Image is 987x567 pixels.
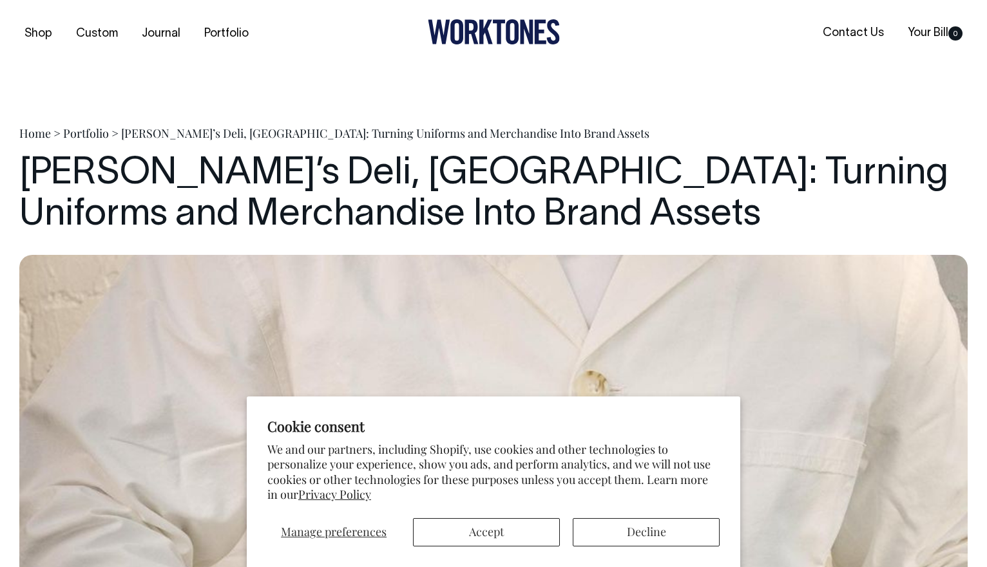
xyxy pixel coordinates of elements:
[903,23,968,44] a: Your Bill0
[19,154,968,236] h1: [PERSON_NAME]’s Deli, [GEOGRAPHIC_DATA]: Turning Uniforms and Merchandise Into Brand Assets
[298,487,371,502] a: Privacy Policy
[121,125,649,141] span: [PERSON_NAME]’s Deli, [GEOGRAPHIC_DATA]: Turning Uniforms and Merchandise Into Brand Assets
[267,518,400,546] button: Manage preferences
[281,524,387,539] span: Manage preferences
[413,518,560,546] button: Accept
[111,125,119,141] span: >
[199,23,254,44] a: Portfolio
[63,125,109,141] a: Portfolio
[71,23,123,44] a: Custom
[267,417,720,435] h2: Cookie consent
[573,518,720,546] button: Decline
[818,23,889,44] a: Contact Us
[53,125,61,141] span: >
[19,23,57,44] a: Shop
[137,23,186,44] a: Journal
[19,125,51,141] a: Home
[948,26,963,41] span: 0
[267,442,720,503] p: We and our partners, including Shopify, use cookies and other technologies to personalize your ex...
